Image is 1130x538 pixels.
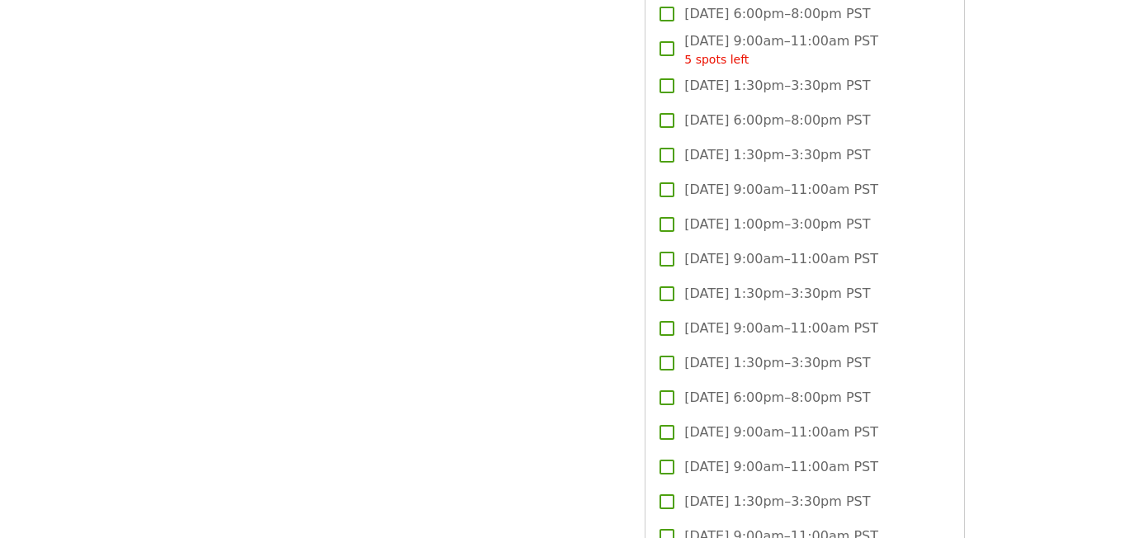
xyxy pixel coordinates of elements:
[684,284,870,304] span: [DATE] 1:30pm–3:30pm PST
[684,180,878,200] span: [DATE] 9:00am–11:00am PST
[684,457,878,477] span: [DATE] 9:00am–11:00am PST
[684,145,870,165] span: [DATE] 1:30pm–3:30pm PST
[684,249,878,269] span: [DATE] 9:00am–11:00am PST
[684,76,870,96] span: [DATE] 1:30pm–3:30pm PST
[684,353,870,373] span: [DATE] 1:30pm–3:30pm PST
[684,4,870,24] span: [DATE] 6:00pm–8:00pm PST
[684,53,749,66] span: 5 spots left
[684,422,878,442] span: [DATE] 9:00am–11:00am PST
[684,492,870,512] span: [DATE] 1:30pm–3:30pm PST
[684,319,878,338] span: [DATE] 9:00am–11:00am PST
[684,111,870,130] span: [DATE] 6:00pm–8:00pm PST
[684,215,870,234] span: [DATE] 1:00pm–3:00pm PST
[684,31,878,68] span: [DATE] 9:00am–11:00am PST
[684,388,870,408] span: [DATE] 6:00pm–8:00pm PST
